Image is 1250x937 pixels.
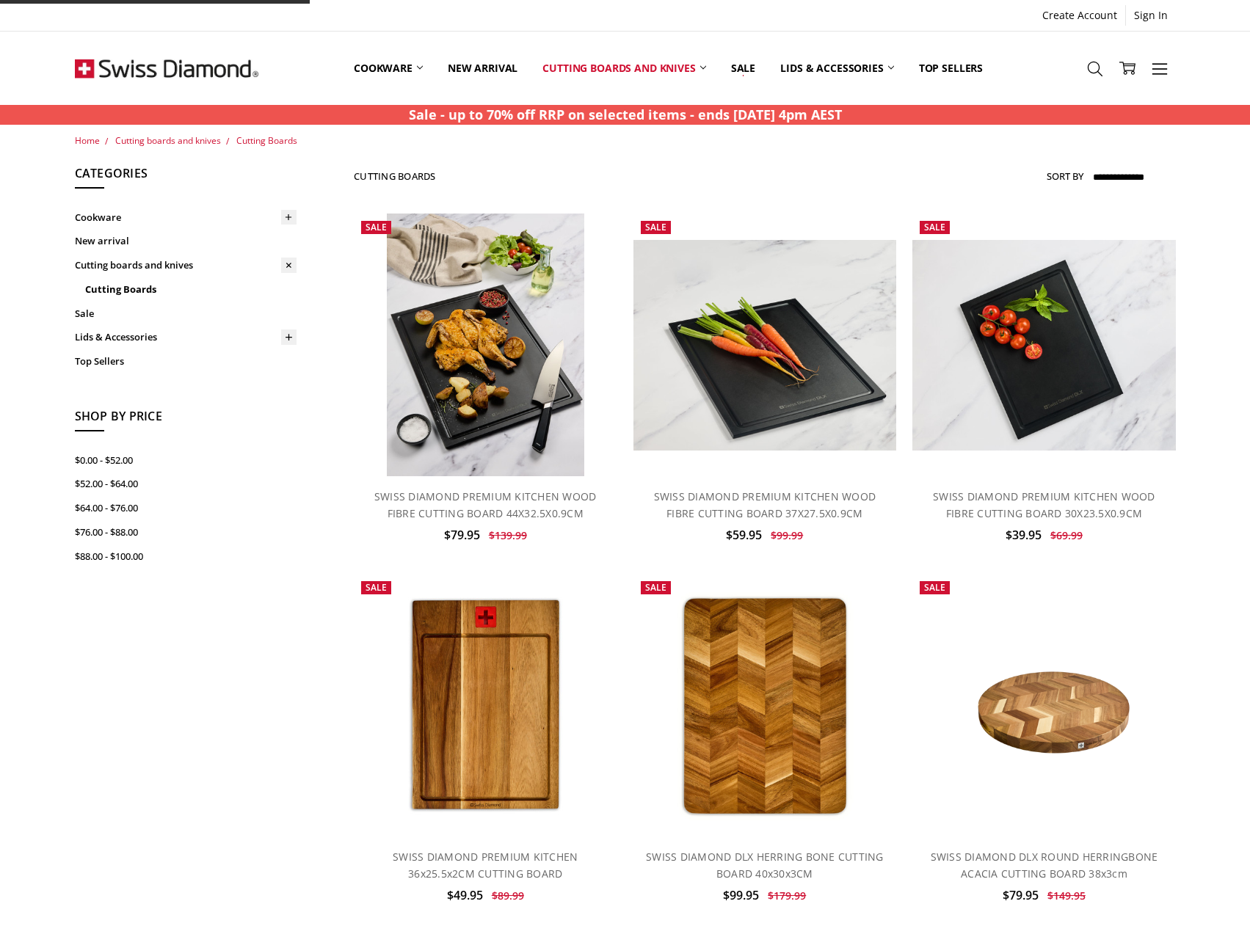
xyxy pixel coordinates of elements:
img: Free Shipping On Every Order [75,32,258,105]
a: SWISS DIAMOND PREMIUM KITCHEN WOOD FIBRE CUTTING BOARD 44X32.5X0.9CM [374,489,597,519]
img: SWISS DIAMOND PREMIUM KITCHEN WOOD FIBRE CUTTING BOARD 30X23.5X0.9CM [912,240,1175,451]
a: Top Sellers [906,35,995,101]
a: Cutting boards and knives [75,253,297,277]
span: $179.99 [768,889,806,903]
a: New arrival [435,35,530,101]
a: New arrival [75,229,297,253]
a: SWISS DIAMOND PREMIUM KITCHEN WOOD FIBRE CUTTING BOARD 30X23.5X0.9CM [912,214,1175,476]
span: $89.99 [492,889,524,903]
a: Cookware [341,35,435,101]
a: Create Account [1034,5,1125,26]
a: $76.00 - $88.00 [75,520,297,544]
span: Sale [366,221,387,233]
a: SWISS DIAMOND PREMIUM KITCHEN 36x25.5x2CM CUTTING BOARD [354,574,617,836]
a: Cutting boards and knives [115,134,221,147]
span: Sale [924,221,945,233]
a: $52.00 - $64.00 [75,472,297,496]
span: Sale [645,221,666,233]
a: Lids & Accessories [768,35,906,101]
span: $59.95 [726,527,762,543]
a: Sale [719,35,768,101]
img: SWISS DIAMOND DLX HERRING BONE CUTTING BOARD 40x30x3CM [658,574,872,836]
a: SWISS DIAMOND PREMIUM KITCHEN WOOD FIBRE CUTTING BOARD 37X27.5X0.9CM [654,489,876,519]
a: Cutting Boards [236,134,297,147]
a: $0.00 - $52.00 [75,448,297,473]
span: Sale [924,581,945,594]
a: SWISS DIAMOND PREMIUM KITCHEN 36x25.5x2CM CUTTING BOARD [393,850,578,880]
img: SWISS DIAMOND PREMIUM KITCHEN 36x25.5x2CM CUTTING BOARD [385,574,586,836]
span: Sale [645,581,666,594]
span: $99.99 [771,528,803,542]
span: $69.99 [1050,528,1083,542]
span: $79.95 [444,527,480,543]
a: Sale [75,302,297,326]
a: Cutting Boards [85,277,297,302]
a: Home [75,134,100,147]
span: $39.95 [1006,527,1042,543]
a: SWISS DIAMOND DLX HERRING BONE CUTTING BOARD 40x30x3CM [633,574,896,836]
a: SWISS DIAMOND PREMIUM KITCHEN WOOD FIBRE CUTTING BOARD 37X27.5X0.9CM [633,214,896,476]
a: Top Sellers [75,349,297,373]
a: $88.00 - $100.00 [75,544,297,569]
h1: Cutting Boards [354,170,436,182]
a: $64.00 - $76.00 [75,496,297,520]
span: $49.95 [447,887,483,903]
span: $139.99 [489,528,527,542]
img: SWISS DIAMOND PREMIUM KITCHEN WOOD FIBRE CUTTING BOARD 44X32.5X0.9CM [387,214,584,476]
a: SWISS DIAMOND DLX ROUND HERRINGBONE ACACIA CUTTING BOARD 38x3cm [931,850,1158,880]
a: SWISS DIAMOND DLX HERRING BONE CUTTING BOARD 40x30x3CM [646,850,884,880]
label: Sort By [1047,164,1083,188]
img: SWISS DIAMOND PREMIUM KITCHEN WOOD FIBRE CUTTING BOARD 37X27.5X0.9CM [633,240,896,451]
span: $99.95 [723,887,759,903]
h5: Categories [75,164,297,189]
strong: Sale - up to 70% off RRP on selected items - ends [DATE] 4pm AEST [409,106,842,123]
a: Cutting boards and knives [530,35,719,101]
img: SWISS DIAMOND DLX ROUND HERRINGBONE ACACIA CUTTING BOARD 38x3cm [912,618,1175,793]
a: SWISS DIAMOND DLX ROUND HERRINGBONE ACACIA CUTTING BOARD 38x3cm [912,574,1175,836]
a: Cookware [75,205,297,230]
h5: Shop By Price [75,407,297,432]
a: Sign In [1126,5,1176,26]
span: $149.95 [1047,889,1086,903]
span: Sale [366,581,387,594]
a: Lids & Accessories [75,325,297,349]
a: SWISS DIAMOND PREMIUM KITCHEN WOOD FIBRE CUTTING BOARD 44X32.5X0.9CM [354,214,617,476]
a: SWISS DIAMOND PREMIUM KITCHEN WOOD FIBRE CUTTING BOARD 30X23.5X0.9CM [933,489,1155,519]
span: $79.95 [1003,887,1039,903]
